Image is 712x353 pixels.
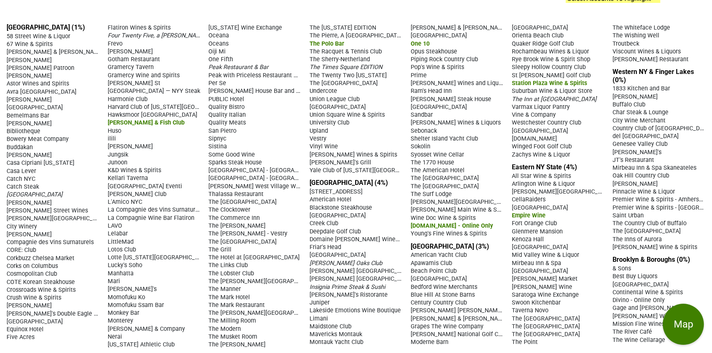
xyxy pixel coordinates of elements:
[411,339,448,346] span: Moderne Barn
[310,151,397,158] span: [PERSON_NAME] Wines & Spirits
[613,313,700,320] span: [PERSON_NAME] Wines & Spirits
[7,191,62,198] span: [GEOGRAPHIC_DATA]
[208,341,266,348] span: The [PERSON_NAME]
[208,151,255,158] span: Some Good Wine
[208,119,246,126] span: Quality Meats
[208,270,254,277] span: The Lobster Club
[310,244,341,251] span: Friar's Head
[310,72,387,79] span: The Twenty Two [US_STATE]
[613,265,631,272] span: & Sons
[7,214,108,222] span: [PERSON_NAME][GEOGRAPHIC_DATA]
[411,191,452,198] span: The Surf Lodge
[411,32,467,39] span: [GEOGRAPHIC_DATA]
[310,339,363,346] span: Montauk Yacht Club
[613,93,658,100] span: [PERSON_NAME]
[208,166,326,174] span: [GEOGRAPHIC_DATA] - [GEOGRAPHIC_DATA]
[108,191,166,198] span: [PERSON_NAME] Club
[108,238,134,245] span: LittleMad
[613,180,658,187] span: [PERSON_NAME]
[512,56,590,63] span: Rye Brook Wine & Spirit Shop
[613,157,654,164] span: JT's Restaurant
[7,183,39,190] span: Catch Steak
[208,198,277,205] span: The [GEOGRAPHIC_DATA]
[7,128,40,135] span: Bibliotheque
[310,80,378,87] span: The [GEOGRAPHIC_DATA]
[108,309,139,316] span: Monkey Bar
[512,48,589,55] span: Rochambeau Wines & Liquor
[208,48,226,55] span: Oiji Mi
[411,111,433,118] span: Sandbar
[613,101,645,108] span: Buffalo Club
[108,262,142,269] span: Lucky's Soho
[310,228,361,235] span: Deepdale Golf Club
[108,286,157,293] span: [PERSON_NAME]'s
[512,88,592,95] span: Suburban Wine & Liquor Store
[108,31,237,39] span: Four Twenty Five, a [PERSON_NAME] Restaurant
[208,87,307,95] span: [PERSON_NAME] House Bar and Grill
[208,127,236,134] span: San Pietro
[208,32,229,39] span: Oceana
[613,244,697,251] span: [PERSON_NAME] Wine & Spirits
[613,68,694,83] a: Western NY & Finger Lakes (0%)
[411,291,475,298] span: Blue Hill At Stone Barns
[208,191,264,198] span: Thalassa Restaurant
[310,104,366,111] span: [GEOGRAPHIC_DATA]
[108,205,203,213] span: La Compagnie des Vins Surnaturels
[411,127,437,134] span: Sebonack
[512,299,561,306] span: Swoon Kitchenbar
[411,151,464,158] span: Syosset Wine Cellar
[108,270,134,277] span: Manhatta
[208,143,227,150] span: Sistina
[512,96,596,103] span: The Inn at [GEOGRAPHIC_DATA]
[208,302,265,309] span: The Mark Restaurant
[208,206,250,213] span: The Clocktower
[310,127,328,134] span: Upland
[512,163,577,171] a: Eastern NY State (4%)
[310,64,382,71] span: The Times Square EDITION
[512,220,557,227] span: Fort Orange Club
[7,286,76,293] span: Crossroads Wine & Spirits
[411,275,467,282] span: [GEOGRAPHIC_DATA]
[108,143,153,150] span: [PERSON_NAME]
[613,56,689,63] span: [PERSON_NAME] Restaurant
[7,263,58,270] span: Corks on Columbus
[512,135,557,142] span: [DOMAIN_NAME]
[411,205,511,213] span: [PERSON_NAME] Main Wine & Spirits
[613,305,685,311] span: Gage and [PERSON_NAME]
[310,235,423,243] span: Domaine [PERSON_NAME] Wines & Spirits
[108,302,164,309] span: Momofuku Ssam Bar
[310,159,371,166] span: [PERSON_NAME]'s Grill
[411,323,483,330] span: Grapes The Wine Company
[512,127,568,134] span: [GEOGRAPHIC_DATA]
[108,167,161,174] span: K&D Wines & Spirits
[512,307,548,314] span: Taverna Novo
[208,222,266,229] span: The [PERSON_NAME]
[512,204,568,211] span: [GEOGRAPHIC_DATA]
[208,246,231,253] span: The Grill
[208,24,282,31] span: [US_STATE] Wine Exchange
[108,325,185,332] span: [PERSON_NAME] & Company
[411,40,430,47] span: One 10
[7,302,52,309] span: [PERSON_NAME]
[411,72,427,79] span: Prime
[310,143,338,150] span: Vinyl Wine
[108,135,116,142] span: ilili
[7,231,52,238] span: [PERSON_NAME]
[108,183,182,190] span: [GEOGRAPHIC_DATA] Eventi
[411,230,487,237] span: Young's Fine Wines & Spirits
[512,268,568,275] span: [GEOGRAPHIC_DATA]
[411,56,478,63] span: Piping Rock Country Club
[208,111,246,118] span: Quality Italian
[108,88,200,95] span: [GEOGRAPHIC_DATA] — NYY Steak
[613,124,712,132] span: Country Club of [GEOGRAPHIC_DATA]
[512,323,580,330] span: The [GEOGRAPHIC_DATA]
[208,254,300,261] span: The Hotel at [GEOGRAPHIC_DATA]
[108,80,160,87] span: [PERSON_NAME] St
[613,141,668,148] span: Genesee Valley Club
[411,48,457,55] span: Opus Steakhouse
[310,196,351,203] span: American Hotel
[512,260,561,267] span: Mirbeau Inn & Spa
[411,79,507,87] span: [PERSON_NAME] Wines and Liquors
[512,119,581,126] span: Westchester Country Club
[411,242,489,250] a: [GEOGRAPHIC_DATA] (3%)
